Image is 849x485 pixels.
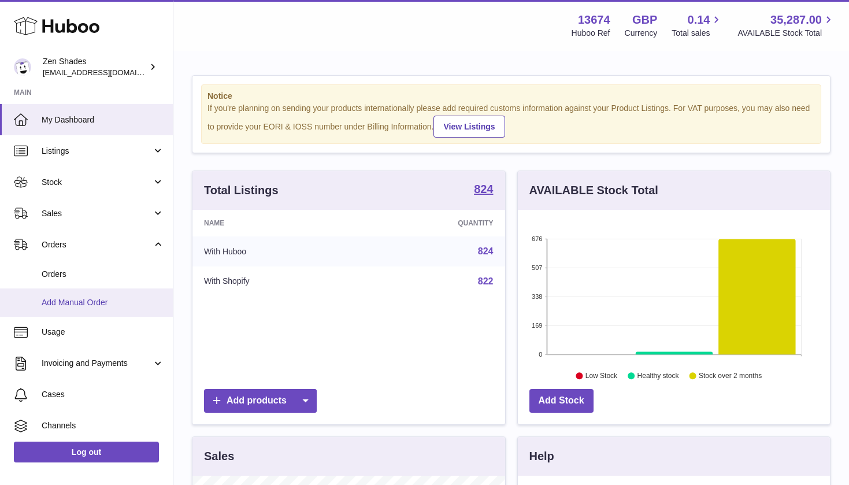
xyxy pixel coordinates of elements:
[192,236,361,266] td: With Huboo
[532,235,542,242] text: 676
[529,389,594,413] a: Add Stock
[672,28,723,39] span: Total sales
[43,56,147,78] div: Zen Shades
[361,210,505,236] th: Quantity
[207,103,815,138] div: If you're planning on sending your products internationally please add required customs informati...
[433,116,505,138] a: View Listings
[42,358,152,369] span: Invoicing and Payments
[625,28,658,39] div: Currency
[688,12,710,28] span: 0.14
[207,91,815,102] strong: Notice
[42,114,164,125] span: My Dashboard
[585,372,617,380] text: Low Stock
[529,183,658,198] h3: AVAILABLE Stock Total
[632,12,657,28] strong: GBP
[672,12,723,39] a: 0.14 Total sales
[478,276,494,286] a: 822
[532,264,542,271] text: 507
[539,351,542,358] text: 0
[42,177,152,188] span: Stock
[578,12,610,28] strong: 13674
[42,239,152,250] span: Orders
[532,322,542,329] text: 169
[699,372,762,380] text: Stock over 2 months
[42,297,164,308] span: Add Manual Order
[14,442,159,462] a: Log out
[14,58,31,76] img: hristo@zenshades.co.uk
[43,68,170,77] span: [EMAIL_ADDRESS][DOMAIN_NAME]
[42,327,164,338] span: Usage
[637,372,679,380] text: Healthy stock
[474,183,493,195] strong: 824
[42,389,164,400] span: Cases
[192,266,361,297] td: With Shopify
[42,208,152,219] span: Sales
[770,12,822,28] span: 35,287.00
[204,183,279,198] h3: Total Listings
[478,246,494,256] a: 824
[192,210,361,236] th: Name
[737,12,835,39] a: 35,287.00 AVAILABLE Stock Total
[474,183,493,197] a: 824
[42,420,164,431] span: Channels
[42,269,164,280] span: Orders
[572,28,610,39] div: Huboo Ref
[737,28,835,39] span: AVAILABLE Stock Total
[532,293,542,300] text: 338
[42,146,152,157] span: Listings
[529,449,554,464] h3: Help
[204,449,234,464] h3: Sales
[204,389,317,413] a: Add products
